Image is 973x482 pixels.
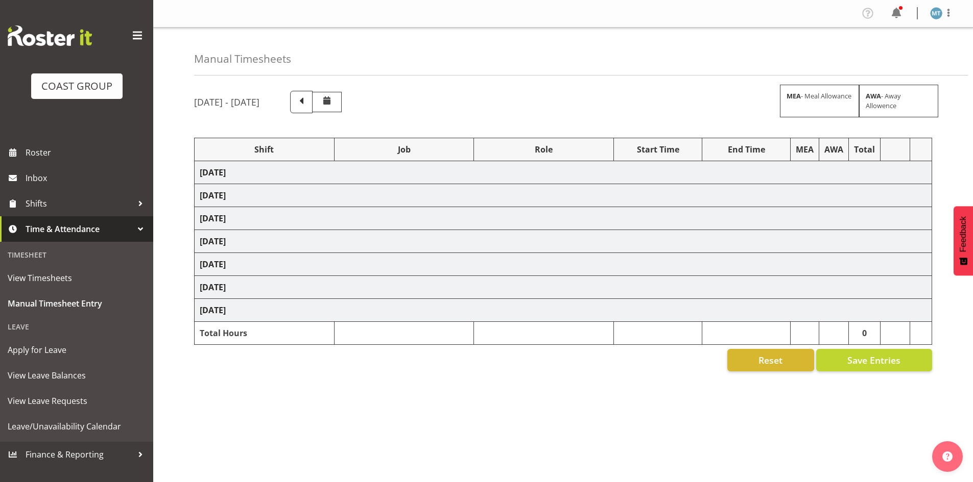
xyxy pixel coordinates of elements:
h5: [DATE] - [DATE] [194,96,259,108]
span: Manual Timesheet Entry [8,296,146,311]
a: View Timesheets [3,265,151,291]
h4: Manual Timesheets [194,53,291,65]
span: Leave/Unavailability Calendar [8,419,146,434]
td: [DATE] [195,230,932,253]
span: View Leave Balances [8,368,146,383]
button: Reset [727,349,814,371]
a: View Leave Requests [3,388,151,414]
span: Feedback [959,216,968,252]
span: Reset [758,353,782,367]
span: Finance & Reporting [26,447,133,462]
a: Apply for Leave [3,337,151,363]
span: View Leave Requests [8,393,146,409]
td: [DATE] [195,253,932,276]
img: malae-toleafoa1112.jpg [930,7,942,19]
td: [DATE] [195,207,932,230]
td: [DATE] [195,276,932,299]
strong: AWA [866,91,881,100]
div: AWA [824,143,843,156]
img: help-xxl-2.png [942,451,953,462]
span: Apply for Leave [8,342,146,358]
span: Shifts [26,196,133,211]
span: Roster [26,145,148,160]
div: Shift [200,143,329,156]
span: View Timesheets [8,270,146,286]
a: Leave/Unavailability Calendar [3,414,151,439]
td: [DATE] [195,161,932,184]
div: MEA [796,143,814,156]
td: [DATE] [195,299,932,322]
td: Total Hours [195,322,335,345]
div: Total [854,143,875,156]
span: Time & Attendance [26,221,133,237]
a: Manual Timesheet Entry [3,291,151,316]
div: Job [340,143,469,156]
a: View Leave Balances [3,363,151,388]
strong: MEA [787,91,801,100]
span: Save Entries [847,353,900,367]
div: COAST GROUP [41,79,112,94]
td: 0 [849,322,881,345]
div: Start Time [619,143,697,156]
div: Timesheet [3,244,151,265]
span: Inbox [26,170,148,186]
div: - Away Allowence [859,85,938,117]
button: Save Entries [816,349,932,371]
div: Role [479,143,608,156]
td: [DATE] [195,184,932,207]
img: Rosterit website logo [8,26,92,46]
button: Feedback - Show survey [954,206,973,275]
div: - Meal Allowance [780,85,859,117]
div: End Time [707,143,785,156]
div: Leave [3,316,151,337]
